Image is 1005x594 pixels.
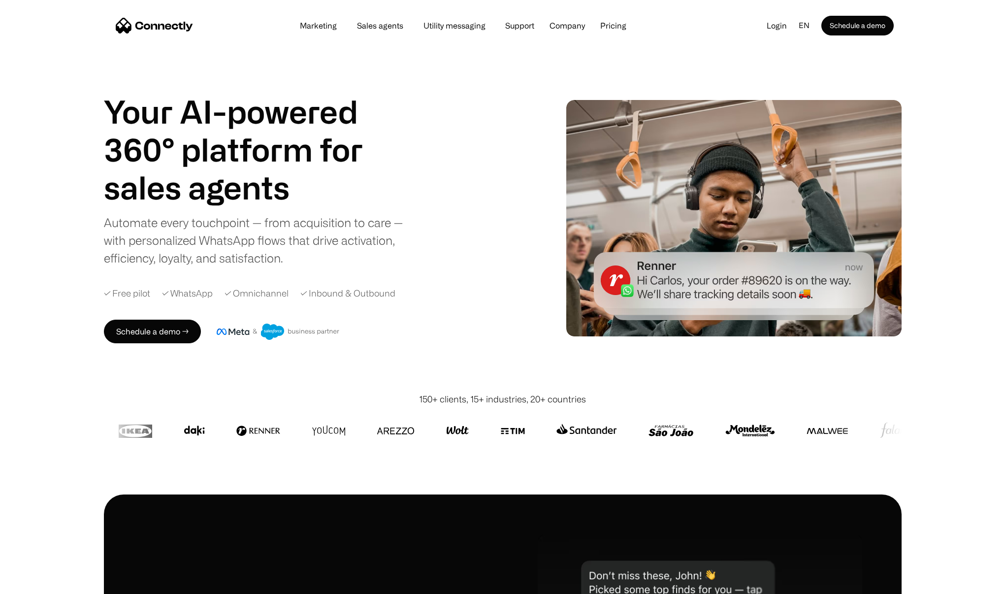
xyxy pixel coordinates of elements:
[550,19,585,33] div: Company
[104,214,414,267] div: Automate every touchpoint — from acquisition to care — with personalized WhatsApp flows that driv...
[116,18,193,33] a: home
[225,287,289,300] div: ✓ Omnichannel
[20,577,59,591] ul: Language list
[759,18,795,33] a: Login
[799,18,810,33] div: en
[419,393,586,406] div: 150+ clients, 15+ industries, 20+ countries
[104,93,399,168] h1: Your AI-powered 360° platform for
[349,22,411,30] a: Sales agents
[104,168,399,206] div: 1 of 4
[300,287,395,300] div: ✓ Inbound & Outbound
[162,287,213,300] div: ✓ WhatsApp
[104,320,201,343] a: Schedule a demo →
[104,287,150,300] div: ✓ Free pilot
[217,324,340,340] img: Meta and Salesforce business partner badge.
[416,22,493,30] a: Utility messaging
[547,19,588,33] div: Company
[821,16,894,35] a: Schedule a demo
[795,18,821,33] div: en
[104,168,399,206] h1: sales agents
[104,168,399,206] div: carousel
[10,576,59,591] aside: Language selected: English
[292,22,345,30] a: Marketing
[592,22,634,30] a: Pricing
[497,22,542,30] a: Support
